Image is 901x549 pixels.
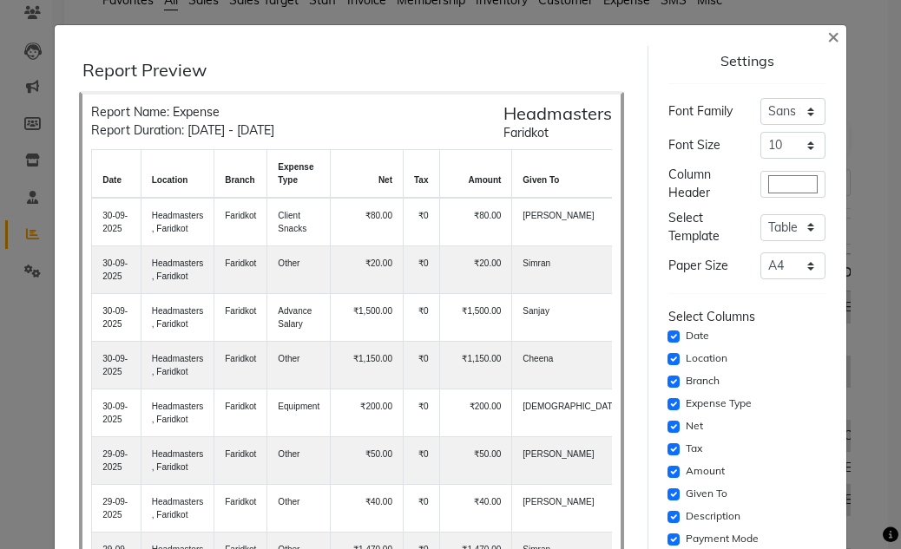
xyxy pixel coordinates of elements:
td: 30-09-2025 [92,246,141,294]
td: Simran [512,246,631,294]
th: expense type [267,150,331,199]
td: Headmasters , Faridkot [141,246,214,294]
div: Column Header [655,166,746,202]
td: Faridkot [214,342,267,389]
label: Branch [686,373,720,389]
td: Headmasters , Faridkot [141,294,214,342]
td: Equipment [267,389,331,437]
td: ₹0 [404,342,440,389]
div: Report Duration: [DATE] - [DATE] [91,121,274,140]
td: ₹200.00 [331,389,404,437]
td: [PERSON_NAME] [512,198,631,246]
td: ₹0 [404,485,440,533]
label: Amount [686,463,725,479]
div: Report Preview [82,60,635,81]
td: ₹50.00 [439,437,512,485]
div: Paper Size [655,257,746,275]
div: Font Family [655,102,746,121]
td: ₹1,150.00 [439,342,512,389]
label: Payment Mode [686,531,759,546]
label: Net [686,418,703,434]
td: Other [267,485,331,533]
div: Faridkot [503,124,612,142]
label: Location [686,350,727,366]
td: Other [267,246,331,294]
div: Select Columns [668,308,825,326]
th: given to [512,150,631,199]
td: Client Snacks [267,198,331,246]
td: [PERSON_NAME] [512,437,631,485]
td: 30-09-2025 [92,198,141,246]
td: Faridkot [214,485,267,533]
td: 30-09-2025 [92,294,141,342]
th: Net [331,150,404,199]
td: Other [267,437,331,485]
td: ₹0 [404,437,440,485]
td: ₹20.00 [331,246,404,294]
td: ₹80.00 [331,198,404,246]
th: Tax [404,150,440,199]
div: Font Size [655,136,746,154]
td: 30-09-2025 [92,342,141,389]
label: Tax [686,441,702,456]
label: Description [686,508,740,524]
td: Faridkot [214,246,267,294]
td: ₹0 [404,198,440,246]
label: Expense Type [686,395,752,411]
td: Faridkot [214,294,267,342]
span: × [827,23,839,49]
td: ₹80.00 [439,198,512,246]
td: ₹0 [404,389,440,437]
td: Headmasters , Faridkot [141,485,214,533]
td: Cheena [512,342,631,389]
th: date [92,150,141,199]
td: [DEMOGRAPHIC_DATA] [512,389,631,437]
th: branch [214,150,267,199]
td: ₹20.00 [439,246,512,294]
td: ₹1,500.00 [439,294,512,342]
td: 29-09-2025 [92,437,141,485]
td: ₹40.00 [331,485,404,533]
td: [PERSON_NAME] [512,485,631,533]
div: Settings [668,53,825,69]
button: Close [813,11,853,60]
label: Given To [686,486,727,501]
th: amount [439,150,512,199]
td: ₹200.00 [439,389,512,437]
td: Headmasters , Faridkot [141,198,214,246]
h5: Headmasters [503,103,612,124]
td: ₹50.00 [331,437,404,485]
td: Faridkot [214,437,267,485]
div: Select Template [655,209,746,245]
td: Sanjay [512,294,631,342]
td: Headmasters , Faridkot [141,389,214,437]
td: 30-09-2025 [92,389,141,437]
th: location [141,150,214,199]
td: Headmasters , Faridkot [141,437,214,485]
td: 29-09-2025 [92,485,141,533]
td: Other [267,342,331,389]
div: Report Name: Expense [91,103,274,121]
td: Headmasters , Faridkot [141,342,214,389]
td: ₹40.00 [439,485,512,533]
td: ₹0 [404,294,440,342]
td: ₹0 [404,246,440,294]
td: Faridkot [214,198,267,246]
label: Date [686,328,709,343]
td: ₹1,150.00 [331,342,404,389]
td: Faridkot [214,389,267,437]
td: ₹1,500.00 [331,294,404,342]
td: Advance Salary [267,294,331,342]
